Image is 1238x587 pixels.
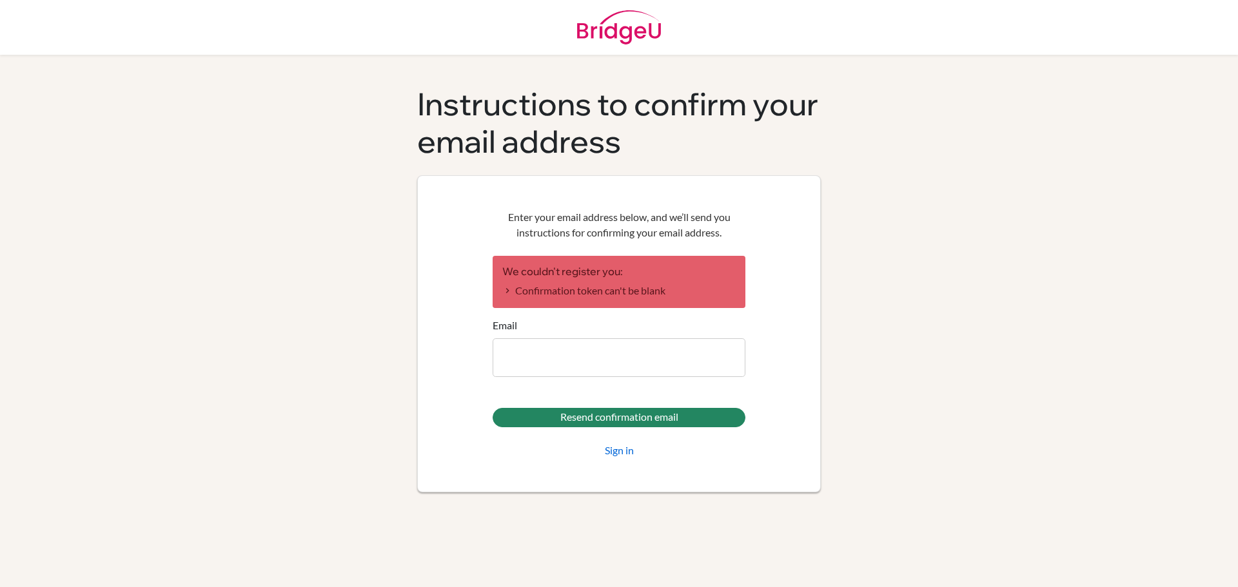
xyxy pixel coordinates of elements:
h1: Instructions to confirm your email address [417,86,821,160]
input: Resend confirmation email [493,408,745,427]
li: Confirmation token can't be blank [502,283,736,298]
p: Enter your email address below, and we’ll send you instructions for confirming your email address. [493,209,745,240]
a: Sign in [605,443,634,458]
h2: We couldn't register you: [502,265,736,278]
label: Email [493,318,517,333]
